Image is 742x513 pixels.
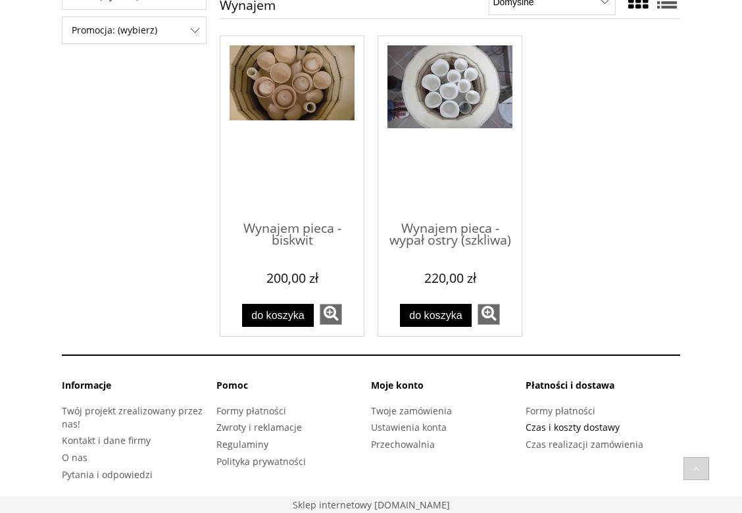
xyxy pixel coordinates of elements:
[216,455,306,468] a: Polityka prywatności
[242,304,314,327] button: Do koszyka Wynajem pieca - biskwit
[387,45,512,210] a: Przejdź do produktu Wynajem pieca - wypał ostry (szkliwa)
[293,499,450,511] a: Sklep stworzony na platformie Shoper. Przejdź do strony shoper.pl - otwiera się w nowej karcie
[230,210,355,249] span: Wynajem pieca - biskwit
[526,421,620,433] a: Czas i koszty dostawy
[216,421,302,433] a: Zwroty i reklamacje
[371,421,447,433] a: Ustawienia konta
[266,269,318,287] em: 200,00 zł
[62,434,151,447] a: Kontakt i dane firmy
[526,438,643,451] a: Czas realizacji zamówienia
[62,16,207,44] div: Filtruj
[424,269,476,287] em: 220,00 zł
[400,304,472,327] button: Do koszyka Wynajem pieca - wypał ostry (szkliwa)
[526,404,595,417] a: Formy płatności
[216,379,371,402] li: Pomoc
[409,309,462,321] span: Do koszyka
[230,210,355,262] a: Wynajem pieca - biskwit
[216,404,286,417] a: Formy płatności
[387,210,512,262] a: Wynajem pieca - wypał ostry (szkliwa)
[230,45,355,210] a: Przejdź do produktu Wynajem pieca - biskwit
[387,210,512,249] span: Wynajem pieca - wypał ostry (szkliwa)
[62,404,203,430] a: Twój projekt zrealizowany przez nas!
[251,309,305,321] span: Do koszyka
[62,17,206,43] span: Promocja: (wybierz)
[62,451,87,464] a: O nas
[526,379,680,402] li: Płatności i dostawa
[478,304,500,325] a: zobacz więcej
[62,379,216,402] li: Informacje
[62,468,153,481] a: Pytania i odpowiedzi
[387,45,512,128] img: Wynajem pieca - wypał ostry (szkliwa)
[371,438,435,451] a: Przechowalnia
[216,438,268,451] a: Regulaminy
[230,45,355,120] img: Wynajem pieca - biskwit
[371,404,452,417] a: Twoje zamówienia
[371,379,526,402] li: Moje konto
[320,304,342,325] a: zobacz więcej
